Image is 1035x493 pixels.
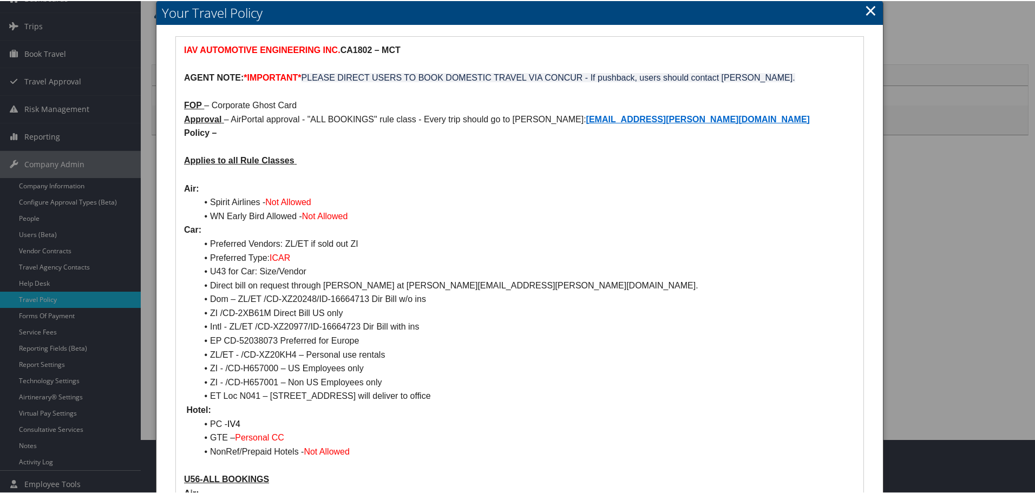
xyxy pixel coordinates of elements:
u: Approval [184,114,221,123]
li: ZL/ET - /CD-XZ20KH4 – Personal use rentals [197,347,855,361]
strong: Policy – [184,127,217,136]
li: EP CD-52038073 Preferred for Europe [197,333,855,347]
u: U56-ALL BOOKINGS [184,474,269,483]
span: ICAR [270,252,290,261]
li: WN Early Bird Allowed - [197,208,855,222]
li: Dom – ZL/ET /CD-XZ20248/ID-16664713 Dir Bill w/o ins [197,291,855,305]
li: ZI - /CD-H657000 – US Employees only [197,360,855,374]
li: NonRef/Prepaid Hotels - [197,444,855,458]
p: – Corporate Ghost Card [184,97,855,111]
span: Not Allowed [265,196,311,206]
li: U43 for Car: Size/Vendor [197,264,855,278]
p: – AirPortal approval - "ALL BOOKINGS" rule class - Every trip should go to [PERSON_NAME]: [184,111,855,126]
li: ET Loc N041 – [STREET_ADDRESS] will deliver to office [197,388,855,402]
strong: Hotel: [186,404,211,413]
li: Direct bill on request through [PERSON_NAME] at [PERSON_NAME][EMAIL_ADDRESS][PERSON_NAME][DOMAIN_... [197,278,855,292]
li: ZI - /CD-H657001 – Non US Employees only [197,374,855,389]
li: GTE – [197,430,855,444]
li: ZI /CD-2XB61M Direct Bill US only [197,305,855,319]
u: FOP [184,100,202,109]
span: Not Allowed [302,211,348,220]
li: Intl - ZL/ET /CD-XZ20977/ID-16664723 Dir Bill with ins [197,319,855,333]
strong: Car: [184,224,201,233]
li: Spirit Airlines - [197,194,855,208]
strong: *IMPORTANT* [244,72,301,81]
li: Preferred Type: [197,250,855,264]
strong: Air: [184,183,199,192]
strong: CA1802 – MCT [340,44,401,54]
a: [EMAIL_ADDRESS][PERSON_NAME][DOMAIN_NAME] [586,114,810,123]
span: Personal CC [235,432,284,441]
li: PC - [197,416,855,430]
u: Applies to all Rule Classes [184,155,294,164]
span: IV4 [227,418,240,428]
strong: IAV AUTOMOTIVE ENGINEERING INC. [184,44,340,54]
span: PLEASE DIRECT USERS TO BOOK DOMESTIC TRAVEL VIA CONCUR - If pushback, users should contact [PERSO... [302,72,795,81]
li: Preferred Vendors: ZL/ET if sold out ZI [197,236,855,250]
span: Not Allowed [304,446,350,455]
strong: AGENT NOTE: [184,72,244,81]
